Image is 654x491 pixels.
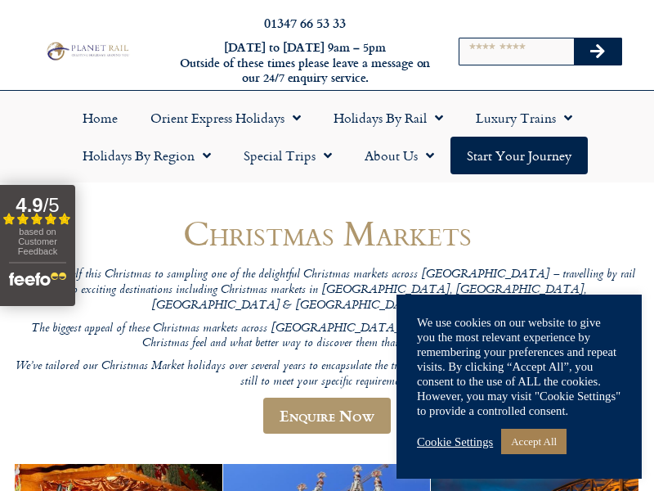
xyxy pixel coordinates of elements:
p: Treat yourself this Christmas to sampling one of the delightful Christmas markets across [GEOGRAP... [15,268,639,313]
button: Search [574,38,621,65]
a: Accept All [501,429,567,454]
a: Holidays by Region [66,137,227,174]
a: Orient Express Holidays [134,99,317,137]
a: Holidays by Rail [317,99,459,137]
p: We’ve tailored our Christmas Market holidays over several years to encapsulate the true spirit of... [15,359,639,390]
a: Home [66,99,134,137]
h6: [DATE] to [DATE] 9am – 5pm Outside of these times please leave a message on our 24/7 enquiry serv... [178,40,432,86]
a: 01347 66 53 33 [264,13,346,32]
a: Enquire Now [263,398,391,434]
img: Planet Rail Train Holidays Logo [43,40,131,61]
a: Luxury Trains [459,99,589,137]
div: We use cookies on our website to give you the most relevant experience by remembering your prefer... [417,315,621,418]
p: The biggest appeal of these Christmas markets across [GEOGRAPHIC_DATA] is that they capture and c... [15,322,639,352]
nav: Menu [8,99,646,174]
a: Start your Journey [450,137,588,174]
a: About Us [348,137,450,174]
h1: Christmas Markets [15,214,639,252]
a: Cookie Settings [417,435,493,449]
a: Special Trips [227,137,348,174]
